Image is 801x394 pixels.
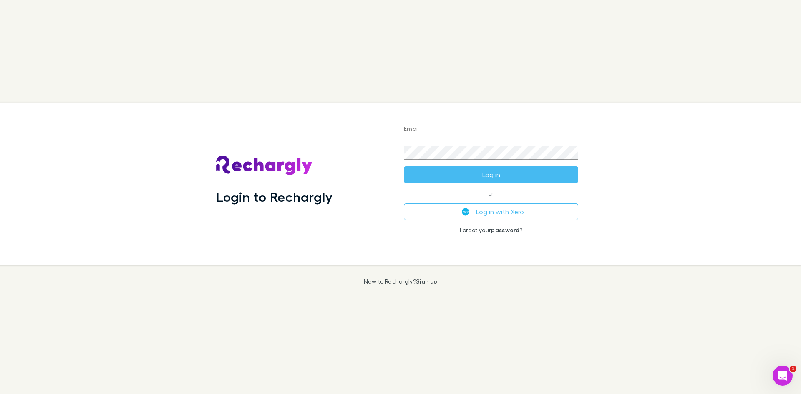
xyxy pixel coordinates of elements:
span: 1 [790,366,796,372]
p: Forgot your ? [404,227,578,233]
a: Sign up [416,278,437,285]
img: Rechargly's Logo [216,156,313,176]
button: Log in with Xero [404,203,578,220]
iframe: Intercom live chat [773,366,793,386]
p: New to Rechargly? [364,278,438,285]
button: Log in [404,166,578,183]
span: or [404,193,578,193]
a: password [491,226,519,233]
h1: Login to Rechargly [216,189,332,205]
img: Xero's logo [462,208,469,216]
